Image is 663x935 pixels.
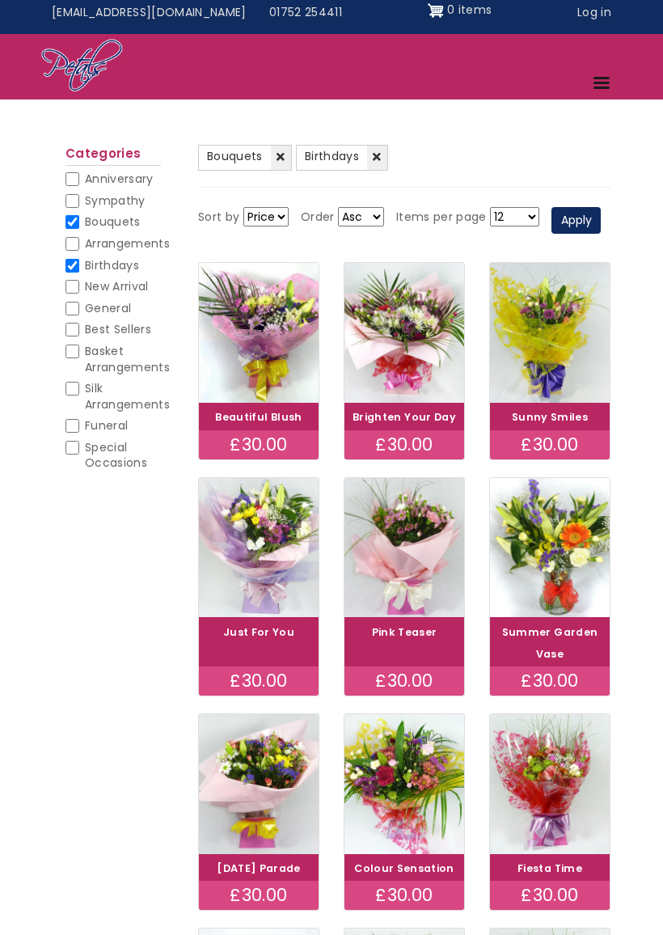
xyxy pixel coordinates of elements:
span: Bouquets [85,214,141,230]
a: Sunny Smiles [512,410,588,424]
span: Silk Arrangements [85,380,170,412]
span: Sympathy [85,192,146,209]
div: £30.00 [199,666,319,696]
a: Summer Garden Vase [502,625,598,661]
a: Beautiful Blush [215,410,302,424]
span: Bouquets [207,148,263,164]
img: Brighten Your Day [344,263,464,403]
div: £30.00 [344,666,464,696]
div: £30.00 [490,666,610,696]
span: Birthdays [85,257,139,273]
span: New Arrival [85,278,149,294]
a: Colour Sensation [354,861,454,875]
div: £30.00 [490,430,610,459]
div: £30.00 [344,430,464,459]
img: Summer Garden Vase [490,478,610,618]
img: Fiesta Time [490,714,610,854]
img: Sunny Smiles [490,263,610,403]
a: Bouquets [198,145,292,171]
button: Apply [551,207,601,235]
a: Pink Teaser [372,625,437,639]
span: Funeral [85,417,128,434]
span: Basket Arrangements [85,343,170,375]
label: Order [301,208,335,227]
span: Best Sellers [85,321,151,337]
span: Special Occasions [85,439,147,472]
img: Colour Sensation [344,714,464,854]
img: Carnival Parade [199,714,319,854]
span: Arrangements [85,235,170,252]
div: £30.00 [490,881,610,910]
img: Just For You [199,478,319,618]
a: Fiesta Time [517,861,582,875]
img: Pink Teaser [344,478,464,618]
h2: Categories [65,146,161,166]
span: Birthdays [305,148,359,164]
a: Birthdays [296,145,388,171]
label: Items per page [396,208,487,227]
img: Beautiful Blush [199,263,319,403]
div: £30.00 [199,881,319,910]
label: Sort by [198,208,239,227]
a: Just For You [223,625,294,639]
span: General [85,300,131,316]
a: Brighten Your Day [353,410,456,424]
a: [DATE] Parade [217,861,301,875]
div: £30.00 [199,430,319,459]
span: 0 items [447,2,492,18]
div: £30.00 [344,881,464,910]
img: Home [40,38,124,95]
span: Anniversary [85,171,154,187]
